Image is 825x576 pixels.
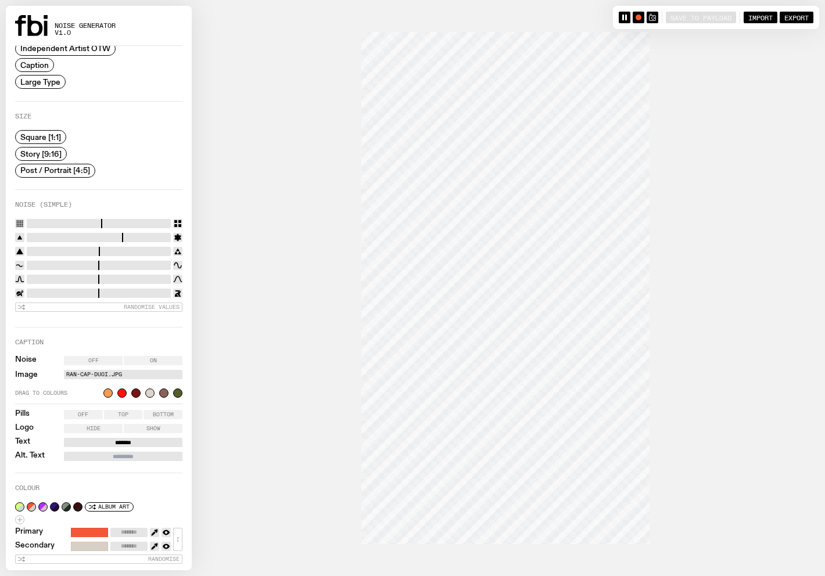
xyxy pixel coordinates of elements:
span: Randomise Values [124,304,180,310]
label: Ran-Cap-Duoi.jpg [66,370,180,379]
button: Album Art [85,502,134,512]
label: Primary [15,528,43,537]
label: Caption [15,339,44,345]
button: ↕ [173,528,182,551]
span: On [150,358,157,363]
span: Story [9:16] [20,149,62,158]
span: Noise Generator [55,23,116,29]
span: Caption [20,61,49,70]
button: Randomise [15,555,182,564]
button: Export [780,12,813,23]
button: Save to Payload [666,12,736,23]
span: Top [118,412,128,417]
button: Randomise Values [15,303,182,312]
span: Bottom [153,412,174,417]
label: Text [15,438,30,447]
span: Show [146,426,160,431]
span: Off [88,358,99,363]
button: Import [744,12,777,23]
label: Pills [15,410,30,419]
span: v1.0 [55,30,116,36]
label: Logo [15,424,34,433]
span: Square [1:1] [20,133,61,142]
span: Post / Portrait [4:5] [20,166,90,175]
label: Size [15,113,31,120]
label: Image [15,371,38,379]
span: Album Art [98,503,130,510]
label: Secondary [15,542,55,551]
span: Export [784,13,809,21]
span: Drag to colours [15,390,99,396]
span: Hide [87,426,101,431]
span: Randomise [148,556,180,562]
span: Save to Payload [670,13,731,21]
span: Import [748,13,773,21]
label: Noise [15,356,37,365]
span: Off [78,412,88,417]
span: Independent Artist OTW [20,44,110,53]
span: Large Type [20,77,60,86]
label: Noise (Simple) [15,201,72,208]
label: Colour [15,485,40,491]
label: Alt. Text [15,452,45,461]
